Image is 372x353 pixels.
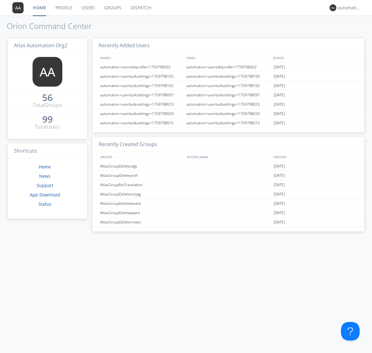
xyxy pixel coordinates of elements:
[92,81,364,90] a: automation+userbulksettings+1759798102automation+userbulksettings+1759798102[DATE]
[185,81,272,90] div: automation+userbulksettings+1759798102
[92,162,364,171] a: AtlasGroupDeleteulgij[DATE]
[92,218,364,227] a: AtlasGroupDeletemskyn[DATE]
[185,62,272,71] div: automation+usereditprofile+1759798302
[39,173,51,179] a: News
[92,199,364,208] a: AtlasGroupDeletebwarb[DATE]
[37,182,53,188] a: Support
[185,100,272,109] div: automation+userbulksettings+1759798023
[92,90,364,100] a: automation+userbulksettings+1759798097automation+userbulksettings+1759798097[DATE]
[274,100,285,109] span: [DATE]
[274,90,285,100] span: [DATE]
[274,190,285,199] span: [DATE]
[274,218,285,227] span: [DATE]
[92,100,364,109] a: automation+userbulksettings+1759798023automation+userbulksettings+1759798023[DATE]
[30,192,60,198] a: App Download
[185,53,272,62] div: EMAIL
[12,2,24,13] img: 373638.png
[14,42,67,49] span: Atlas Automation Org2
[42,116,53,123] a: 99
[274,208,285,218] span: [DATE]
[185,109,272,118] div: automation+userbulksettings+1759798020
[330,4,336,11] img: 373638.png
[92,190,364,199] a: AtlasGroupDeleteumjqg[DATE]
[42,116,53,122] div: 99
[92,137,364,152] h3: Recently Created Groups
[274,180,285,190] span: [DATE]
[185,152,272,161] div: SYSTEM_NAME
[33,57,62,87] img: 373638.png
[92,171,364,180] a: AtlasGroupDeleteytofr[DATE]
[99,118,184,127] div: automation+userbulksettings+1759798015
[274,199,285,208] span: [DATE]
[185,72,272,81] div: automation+userbulksettings+1759798105
[92,118,364,128] a: automation+userbulksettings+1759798015automation+userbulksettings+1759798015[DATE]
[274,72,285,81] span: [DATE]
[99,162,184,171] div: AtlasGroupDeleteulgij
[92,109,364,118] a: automation+userbulksettings+1759798020automation+userbulksettings+1759798020[DATE]
[99,180,184,189] div: AtlasGroupNoTranslation
[99,190,184,199] div: AtlasGroupDeleteumjqg
[338,5,361,11] div: automation+atlas+language+check+org2
[99,100,184,109] div: automation+userbulksettings+1759798023
[99,152,184,161] div: GROUPS
[38,201,51,207] a: Status
[99,62,184,71] div: automation+usereditprofile+1759798302
[92,38,364,53] h3: Recently Added Users
[274,118,285,128] span: [DATE]
[92,208,364,218] a: AtlasGroupDeletepaqro[DATE]
[42,94,53,102] a: 56
[272,53,358,62] div: JOINED
[274,62,285,72] span: [DATE]
[92,72,364,81] a: automation+userbulksettings+1759798105automation+userbulksettings+1759798105[DATE]
[274,171,285,180] span: [DATE]
[341,322,360,341] iframe: Toggle Customer Support
[272,152,358,161] div: CREATED
[39,164,51,170] a: Home
[99,90,184,99] div: automation+userbulksettings+1759798097
[8,144,87,159] h3: Shortcuts
[92,62,364,72] a: automation+usereditprofile+1759798302automation+usereditprofile+1759798302[DATE]
[99,81,184,90] div: automation+userbulksettings+1759798102
[185,118,272,127] div: automation+userbulksettings+1759798015
[274,81,285,90] span: [DATE]
[33,102,62,109] div: Total Groups
[99,199,184,208] div: AtlasGroupDeletebwarb
[274,109,285,118] span: [DATE]
[99,72,184,81] div: automation+userbulksettings+1759798105
[92,180,364,190] a: AtlasGroupNoTranslation[DATE]
[99,171,184,180] div: AtlasGroupDeleteytofr
[35,123,60,131] div: Total Users
[99,218,184,227] div: AtlasGroupDeletemskyn
[274,162,285,171] span: [DATE]
[99,53,184,62] div: NAMES
[99,109,184,118] div: automation+userbulksettings+1759798020
[185,90,272,99] div: automation+userbulksettings+1759798097
[99,208,184,217] div: AtlasGroupDeletepaqro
